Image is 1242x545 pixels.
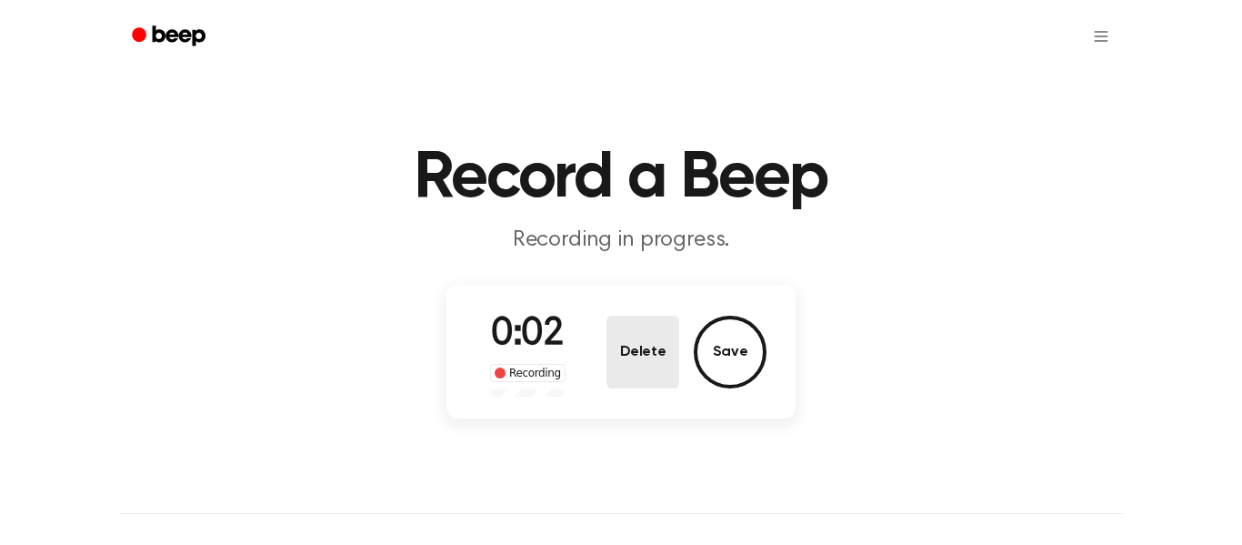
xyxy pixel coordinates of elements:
[606,316,679,389] button: Delete Audio Record
[272,226,970,256] p: Recording in progress.
[155,146,1087,211] h1: Record a Beep
[119,19,222,55] a: Beep
[694,316,766,389] button: Save Audio Record
[490,364,566,382] div: Recording
[1079,15,1123,58] button: Open menu
[491,316,564,354] span: 0:02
